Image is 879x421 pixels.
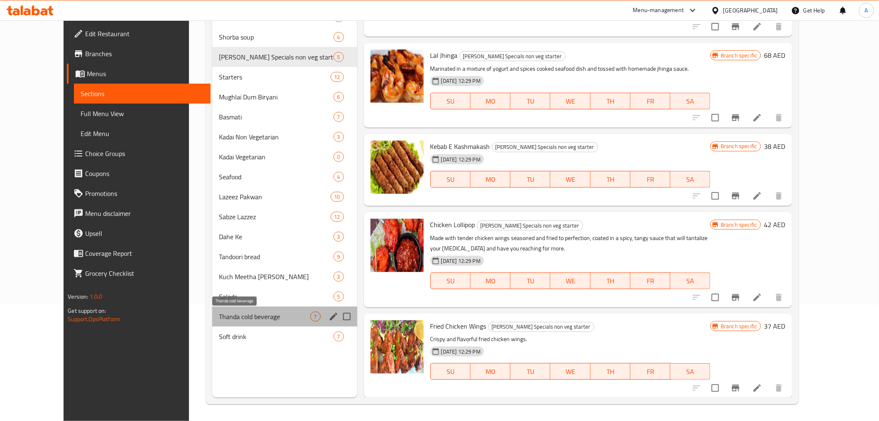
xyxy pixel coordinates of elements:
div: items [331,212,344,222]
button: SA [670,93,710,109]
p: Marinated in a mixture of yogurt and spices cooked seafood dish and tossed with homemade jhinga s... [430,64,711,74]
a: Edit Menu [74,124,210,144]
span: Select to update [707,109,724,126]
span: MO [474,95,507,107]
div: Seafood4 [212,167,357,187]
span: 7 [334,113,344,121]
span: SA [674,173,707,186]
button: WE [550,93,590,109]
span: FR [634,173,667,186]
span: Mughlai Dum Biryani [219,92,334,102]
span: Sections [81,89,204,99]
div: Soft drink [219,332,334,342]
span: [PERSON_NAME] Specials non veg starter [219,52,334,62]
div: Maharaj Specials non veg starter [477,220,583,230]
span: 10 [331,193,344,201]
span: A [865,6,868,15]
span: Select to update [707,379,724,397]
span: 0 [334,153,344,161]
span: 12 [331,213,344,221]
button: MO [471,93,511,109]
span: MO [474,366,507,378]
button: SU [430,171,471,188]
div: Kuch Meetha [PERSON_NAME]3 [212,267,357,287]
a: Edit menu item [752,191,762,201]
button: TH [591,171,631,188]
h6: 42 AED [764,219,786,230]
span: TU [514,95,547,107]
span: 7 [334,333,344,341]
p: Crispy and flavorful fried chicken wings. [430,334,711,344]
div: Kadai Vegetarian [219,152,334,162]
a: Promotions [67,183,210,203]
span: SA [674,366,707,378]
span: Branch specific [717,221,760,229]
button: MO [471,363,511,380]
span: Branch specific [717,322,760,330]
button: MO [471,272,511,289]
div: items [334,272,344,282]
span: [DATE] 12:29 PM [438,257,484,265]
div: Seafood [219,172,334,182]
span: Branch specific [717,142,760,150]
div: Mughlai Dum Biryani6 [212,87,357,107]
span: WE [554,95,587,107]
a: Sections [74,84,210,104]
span: TU [514,275,547,287]
div: items [334,52,344,62]
a: Menu disclaimer [67,203,210,223]
div: items [334,252,344,262]
div: Starters [219,72,331,82]
button: TU [511,171,550,188]
button: delete [769,108,789,128]
span: Edit Restaurant [85,29,204,39]
nav: Menu sections [212,4,357,350]
span: Shorba soup [219,32,334,42]
span: Menu disclaimer [85,208,204,218]
span: Promotions [85,188,204,198]
span: TH [594,275,627,287]
span: Sabze Lazzez [219,212,331,222]
button: TU [511,93,550,109]
span: 6 [334,93,344,101]
span: Version: [68,291,88,302]
div: items [334,232,344,242]
span: Menus [87,69,204,79]
a: Menus [67,64,210,84]
div: Kadai Vegetarian0 [212,147,357,167]
span: Branches [85,49,204,59]
img: Kebab E Kashmakash [371,141,424,194]
span: 4 [334,33,344,41]
div: items [331,72,344,82]
button: WE [550,363,590,380]
span: Select to update [707,18,724,35]
div: items [310,312,321,322]
a: Edit menu item [752,292,762,302]
button: Branch-specific-item [726,17,746,37]
a: Edit Restaurant [67,24,210,44]
span: [PERSON_NAME] Specials non veg starter [489,322,594,332]
a: Upsell [67,223,210,243]
span: [DATE] 12:29 PM [438,348,484,356]
span: Lal Jhinga [430,49,458,62]
span: [DATE] 12:29 PM [438,156,484,163]
div: items [334,332,344,342]
a: Full Menu View [74,104,210,124]
div: Sabze Lazzez12 [212,207,357,227]
button: SU [430,363,471,380]
span: Kuch Meetha [PERSON_NAME] [219,272,334,282]
span: 5 [334,293,344,301]
div: [GEOGRAPHIC_DATA] [723,6,778,15]
span: Coverage Report [85,248,204,258]
span: WE [554,173,587,186]
span: Choice Groups [85,149,204,158]
span: SU [434,366,467,378]
a: Coupons [67,163,210,183]
p: Made with tender chicken wings seasoned and fried to perfection, coated in a spicy, tangy sauce t... [430,233,711,254]
span: [PERSON_NAME] Specials non veg starter [492,142,598,152]
div: Tandoori bread [219,252,334,262]
div: Salads5 [212,287,357,307]
span: WE [554,275,587,287]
